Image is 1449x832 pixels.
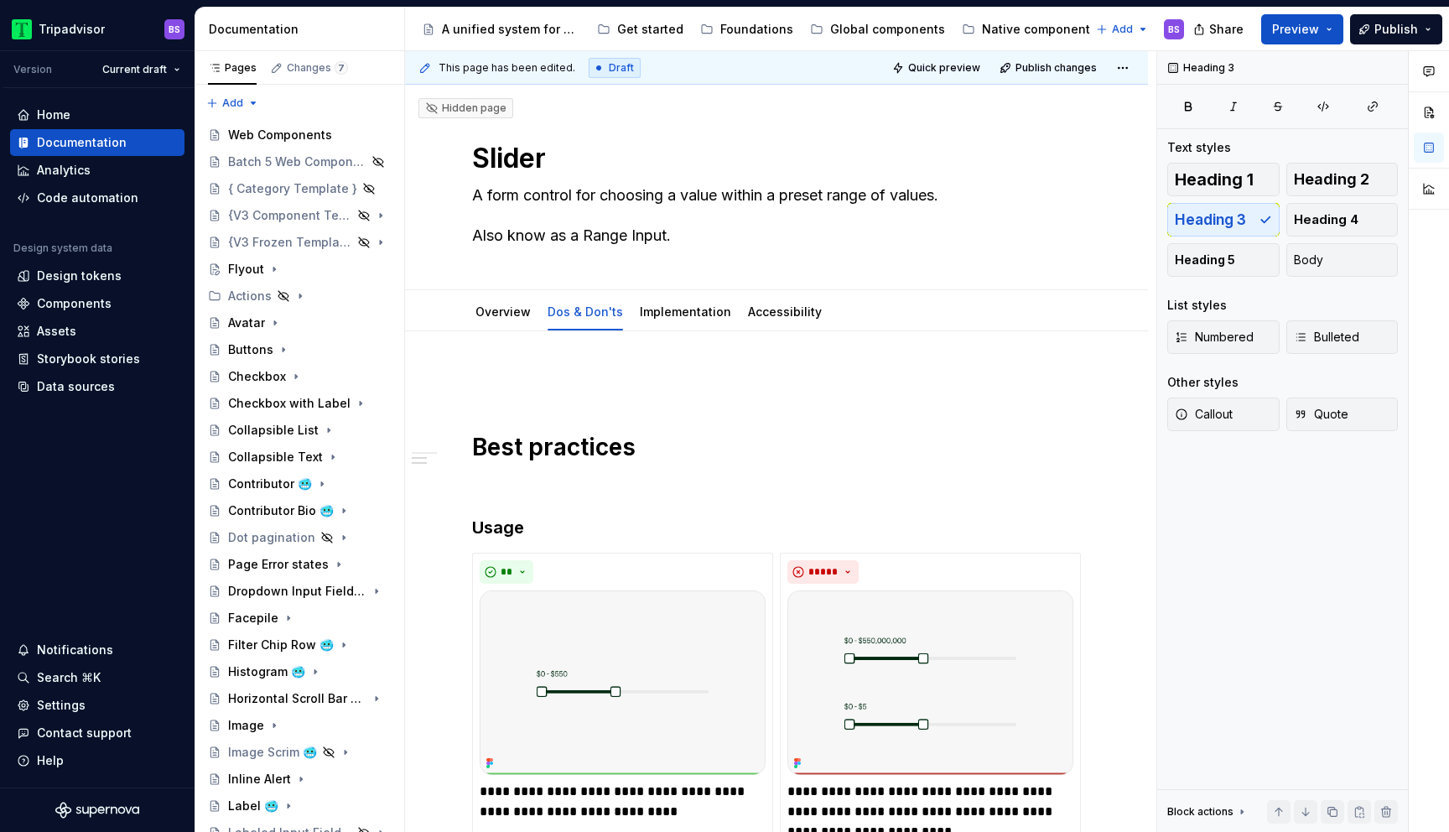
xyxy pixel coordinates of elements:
[955,16,1104,43] a: Native components
[10,157,184,184] a: Analytics
[1294,329,1359,346] span: Bulleted
[617,21,683,38] div: Get started
[633,294,738,329] div: Implementation
[693,16,800,43] a: Foundations
[10,101,184,128] a: Home
[201,444,397,471] a: Collapsible Text
[201,685,397,712] a: Horizontal Scroll Bar Button
[201,390,397,417] a: Checkbox with Label
[228,315,265,331] div: Avatar
[201,122,397,148] a: Web Components
[13,242,112,255] div: Design system data
[469,294,538,329] div: Overview
[10,720,184,746] button: Contact support
[609,61,634,75] span: Draft
[590,16,690,43] a: Get started
[469,182,1078,249] textarea: A form control for choosing a value within a preset range of values. Also know as a Range Input.
[201,309,397,336] a: Avatar
[1167,320,1280,354] button: Numbered
[201,336,397,363] a: Buttons
[1175,329,1254,346] span: Numbered
[37,725,132,741] div: Contact support
[228,288,272,304] div: Actions
[415,16,587,43] a: A unified system for every journey.
[37,378,115,395] div: Data sources
[10,185,184,211] a: Code automation
[228,449,323,465] div: Collapsible Text
[787,590,1073,775] img: 8ad69e32-aabf-4971-8cc9-2216bb86d8a4.png
[228,422,319,439] div: Collapsible List
[908,61,980,75] span: Quick preview
[1167,139,1231,156] div: Text styles
[37,669,101,686] div: Search ⌘K
[1286,320,1399,354] button: Bulleted
[475,304,531,319] a: Overview
[1286,398,1399,431] button: Quote
[12,19,32,39] img: 0ed0e8b8-9446-497d-bad0-376821b19aa5.png
[1272,21,1319,38] span: Preview
[201,632,397,658] a: Filter Chip Row 🥶
[228,717,264,734] div: Image
[1294,211,1358,228] span: Heading 4
[37,107,70,123] div: Home
[10,373,184,400] a: Data sources
[1294,406,1348,423] span: Quote
[1175,406,1233,423] span: Callout
[228,610,278,627] div: Facepile
[1185,14,1254,44] button: Share
[201,605,397,632] a: Facepile
[10,129,184,156] a: Documentation
[37,268,122,284] div: Design tokens
[228,207,352,224] div: {V3 Component Template}
[548,304,623,319] a: Dos & Don'ts
[1091,18,1154,41] button: Add
[1286,203,1399,237] button: Heading 4
[1286,163,1399,196] button: Heading 2
[1167,374,1239,391] div: Other styles
[887,56,988,80] button: Quick preview
[201,283,397,309] div: Actions
[472,516,1081,539] h3: Usage
[741,294,828,329] div: Accessibility
[102,63,167,76] span: Current draft
[201,148,397,175] a: Batch 5 Web Components
[1175,171,1254,188] span: Heading 1
[1015,61,1097,75] span: Publish changes
[201,175,397,202] a: { Category Template }
[228,529,315,546] div: Dot pagination
[228,744,317,761] div: Image Scrim 🥶
[335,61,348,75] span: 7
[228,261,264,278] div: Flyout
[13,63,52,76] div: Version
[10,637,184,663] button: Notifications
[1350,14,1442,44] button: Publish
[228,153,366,170] div: Batch 5 Web Components
[39,21,105,38] div: Tripadvisor
[201,363,397,390] a: Checkbox
[55,802,139,819] svg: Supernova Logo
[995,56,1104,80] button: Publish changes
[1167,398,1280,431] button: Callout
[37,642,113,658] div: Notifications
[228,771,291,788] div: Inline Alert
[10,692,184,719] a: Settings
[228,663,305,680] div: Histogram 🥶
[10,263,184,289] a: Design tokens
[201,91,264,115] button: Add
[228,798,278,814] div: Label 🥶
[228,341,273,358] div: Buttons
[201,471,397,497] a: Contributor 🥶
[37,351,140,367] div: Storybook stories
[37,134,127,151] div: Documentation
[37,162,91,179] div: Analytics
[10,346,184,372] a: Storybook stories
[201,551,397,578] a: Page Error states
[1294,252,1323,268] span: Body
[201,739,397,766] a: Image Scrim 🥶
[425,101,506,115] div: Hidden page
[541,294,630,329] div: Dos & Don'ts
[1286,243,1399,277] button: Body
[1374,21,1418,38] span: Publish
[209,21,397,38] div: Documentation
